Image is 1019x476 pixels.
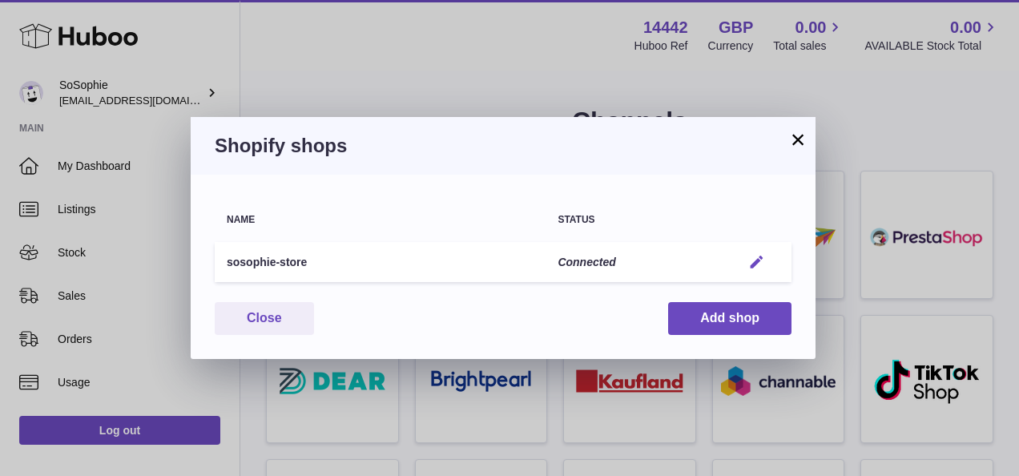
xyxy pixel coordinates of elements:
button: Add shop [668,302,791,335]
h3: Shopify shops [215,133,791,159]
button: × [788,130,808,149]
div: Status [558,215,718,225]
div: Name [227,215,534,225]
td: sosophie-store [215,242,546,283]
button: Close [215,302,314,335]
td: Connected [546,242,730,283]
